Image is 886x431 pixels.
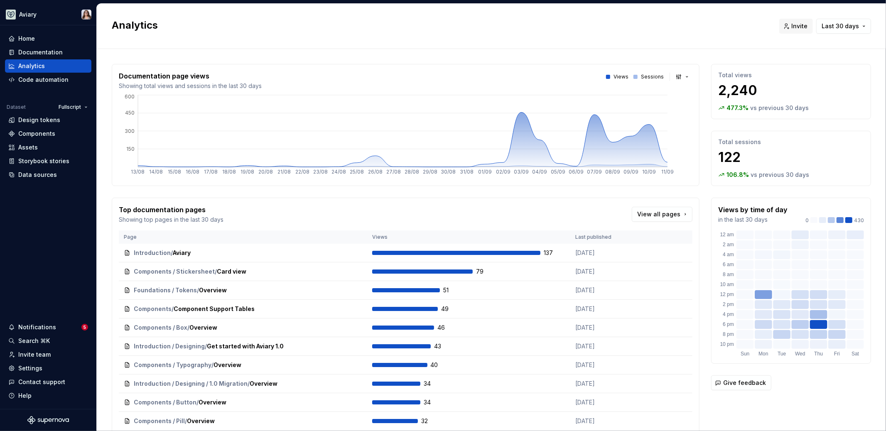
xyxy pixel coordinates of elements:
[424,398,445,407] span: 34
[478,169,492,175] tspan: 01/09
[750,104,809,112] p: vs previous 30 days
[186,169,199,175] tspan: 16/08
[514,169,529,175] tspan: 03/09
[741,351,749,357] text: Sun
[720,232,734,238] text: 12 am
[5,154,91,168] a: Storybook stories
[570,230,643,244] th: Last published
[718,138,864,146] p: Total sessions
[313,169,328,175] tspan: 23/08
[5,141,91,154] a: Assets
[250,380,277,388] span: Overview
[441,305,463,313] span: 49
[661,169,674,175] tspan: 11/09
[2,5,95,23] button: AviaryBrittany Hogg
[19,10,37,19] div: Aviary
[125,128,135,134] tspan: 300
[134,361,211,369] span: Components / Typography
[172,305,174,313] span: /
[187,417,215,425] span: Overview
[18,323,56,331] div: Notifications
[18,34,35,43] div: Home
[726,104,749,112] p: 477.3 %
[131,169,145,175] tspan: 13/08
[248,380,250,388] span: /
[5,32,91,45] a: Home
[423,169,437,175] tspan: 29/08
[575,417,638,425] p: [DATE]
[196,398,199,407] span: /
[126,146,135,152] tspan: 150
[496,169,510,175] tspan: 02/09
[437,323,459,332] span: 46
[18,350,51,359] div: Invite team
[205,342,207,350] span: /
[173,249,191,257] span: Aviary
[441,169,456,175] tspan: 30/08
[822,22,859,30] span: Last 30 days
[134,249,171,257] span: Introduction
[5,389,91,402] button: Help
[215,267,217,276] span: /
[632,207,692,222] a: View all pages
[834,351,840,357] text: Fri
[119,205,223,215] p: Top documentation pages
[605,169,620,175] tspan: 08/09
[168,169,181,175] tspan: 15/08
[258,169,273,175] tspan: 20/08
[18,143,38,152] div: Assets
[641,73,664,80] p: Sessions
[805,217,809,224] p: 0
[711,375,771,390] button: Give feedback
[6,10,16,20] img: 256e2c79-9abd-4d59-8978-03feab5a3943.png
[189,323,217,332] span: Overview
[331,169,346,175] tspan: 24/08
[214,361,241,369] span: Overview
[207,342,284,350] span: Get started with Aviary 1.0
[18,378,65,386] div: Contact support
[718,149,864,166] p: 122
[551,169,565,175] tspan: 05/09
[5,375,91,389] button: Contact support
[575,267,638,276] p: [DATE]
[5,362,91,375] a: Settings
[277,169,291,175] tspan: 21/08
[81,324,88,331] span: 5
[723,311,734,317] text: 4 pm
[367,230,570,244] th: Views
[751,171,809,179] p: vs previous 30 days
[18,171,57,179] div: Data sources
[795,351,805,357] text: Wed
[852,351,859,357] text: Sat
[368,169,383,175] tspan: 26/08
[575,380,638,388] p: [DATE]
[171,249,173,257] span: /
[569,169,584,175] tspan: 06/09
[544,249,565,257] span: 137
[59,104,81,110] span: Fullscript
[726,171,749,179] p: 106.8 %
[18,364,42,372] div: Settings
[134,398,196,407] span: Components / Button
[18,116,60,124] div: Design tokens
[5,46,91,59] a: Documentation
[7,104,26,110] div: Dataset
[723,242,734,248] text: 2 am
[81,10,91,20] img: Brittany Hogg
[18,48,63,56] div: Documentation
[718,71,864,79] p: Total views
[134,305,172,313] span: Components
[434,342,456,350] span: 43
[623,169,638,175] tspan: 09/09
[5,127,91,140] a: Components
[18,130,55,138] div: Components
[18,157,69,165] div: Storybook stories
[575,305,638,313] p: [DATE]
[134,286,197,294] span: Foundations / Tokens
[723,379,766,387] span: Give feedback
[217,267,246,276] span: Card view
[718,215,788,224] p: in the last 30 days
[720,341,734,347] text: 10 pm
[778,351,786,357] text: Tue
[723,272,734,277] text: 8 am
